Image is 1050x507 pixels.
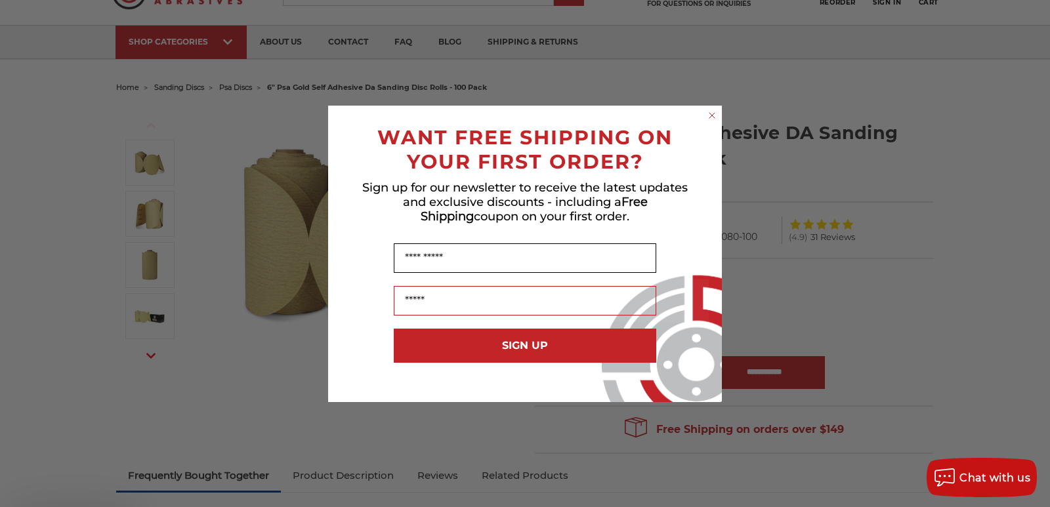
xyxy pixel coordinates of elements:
[705,109,719,122] button: Close dialog
[362,180,688,224] span: Sign up for our newsletter to receive the latest updates and exclusive discounts - including a co...
[421,195,648,224] span: Free Shipping
[377,125,673,174] span: WANT FREE SHIPPING ON YOUR FIRST ORDER?
[394,286,656,315] input: Email
[927,458,1037,497] button: Chat with us
[394,329,656,363] button: SIGN UP
[959,472,1030,484] span: Chat with us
